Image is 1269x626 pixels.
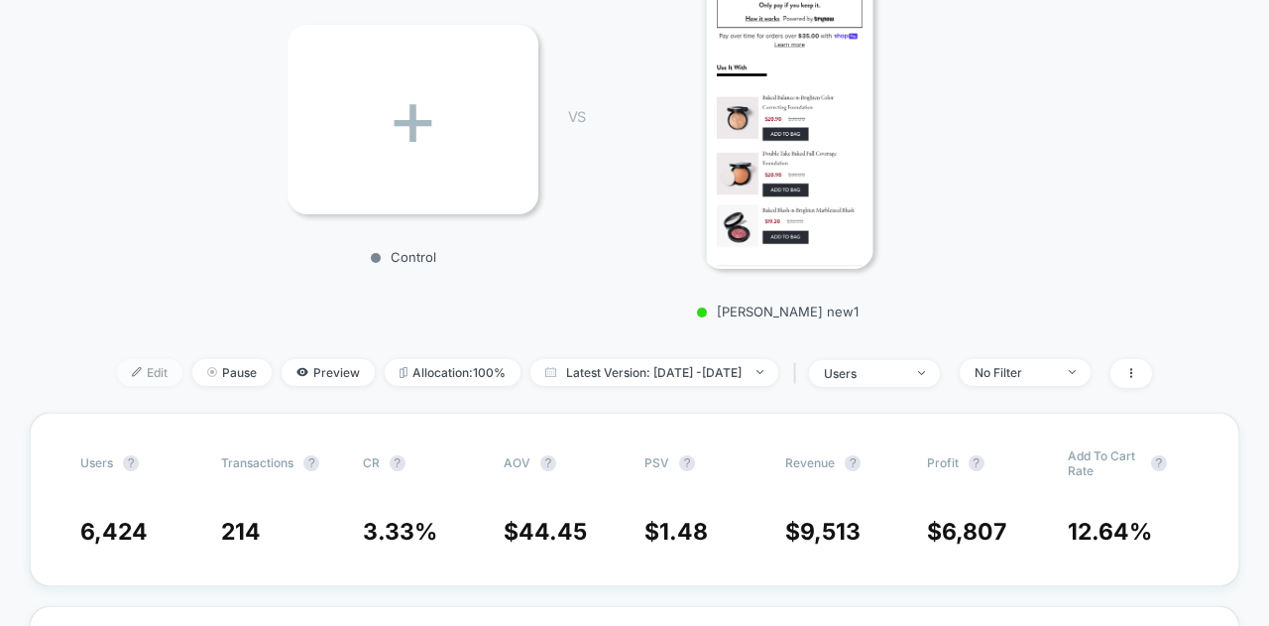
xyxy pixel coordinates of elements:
span: Revenue [785,455,835,470]
span: 12.64 % [1068,518,1152,546]
span: Add To Cart Rate [1068,448,1141,478]
span: Preview [282,359,375,386]
button: ? [679,455,695,471]
span: users [80,455,113,470]
span: Profit [927,455,959,470]
img: edit [132,367,142,377]
img: end [207,367,217,377]
span: Latest Version: [DATE] - [DATE] [530,359,778,386]
button: ? [1151,455,1167,471]
span: Transactions [221,455,293,470]
button: ? [123,455,139,471]
p: Control [278,249,528,265]
img: end [918,371,925,375]
p: [PERSON_NAME] new1 [605,304,952,319]
button: ? [540,455,556,471]
span: Edit [117,359,182,386]
span: $ [785,518,861,546]
span: 1.48 [659,518,708,546]
button: ? [390,455,405,471]
img: end [756,370,763,374]
span: 44.45 [519,518,587,546]
span: PSV [644,455,669,470]
img: rebalance [400,367,407,378]
span: 214 [221,518,261,546]
img: end [1069,370,1076,374]
span: VS [568,108,584,125]
span: 3.33 % [363,518,437,546]
div: + [288,25,538,214]
span: Pause [192,359,272,386]
img: calendar [545,367,556,377]
div: users [824,366,903,381]
span: $ [644,518,708,546]
span: $ [504,518,587,546]
span: $ [927,518,1006,546]
span: 6,807 [942,518,1006,546]
span: 6,424 [80,518,148,546]
button: ? [969,455,984,471]
span: Allocation: 100% [385,359,520,386]
span: CR [363,455,380,470]
span: | [788,359,809,388]
span: AOV [504,455,530,470]
div: No Filter [975,365,1054,380]
span: 9,513 [800,518,861,546]
button: ? [303,455,319,471]
button: ? [845,455,861,471]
